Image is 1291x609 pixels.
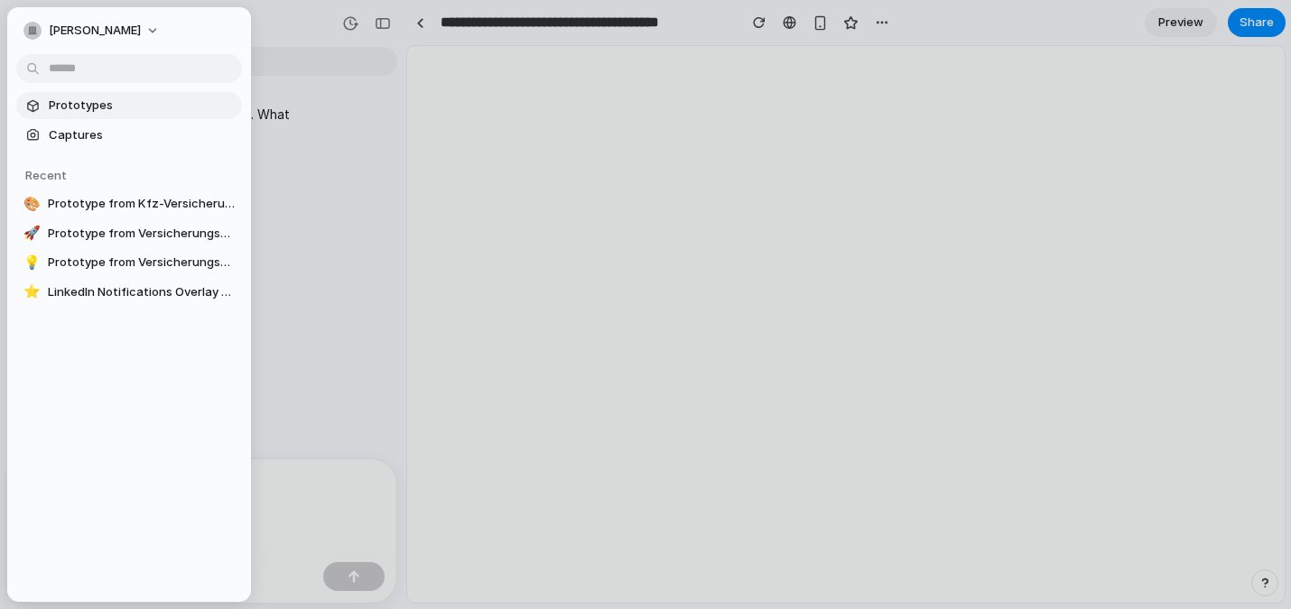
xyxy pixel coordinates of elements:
div: ⭐ [23,283,41,301]
div: 🚀 [23,225,41,243]
span: Recent [25,168,67,182]
span: Captures [49,126,235,144]
a: 🚀Prototype from Versicherungsvergleich v2 [16,220,242,247]
span: Prototype from Versicherungsvergleich v2 [48,225,235,243]
div: 🎨 [23,195,41,213]
div: 💡 [23,254,41,272]
span: Prototype from Kfz-Versicherung Vergleich 2025 [48,195,235,213]
a: 💡Prototype from Versicherungsvergleich [16,249,242,276]
span: LinkedIn Notifications Overlay Reader [48,283,235,301]
button: [PERSON_NAME] [16,16,169,45]
a: 🎨Prototype from Kfz-Versicherung Vergleich 2025 [16,190,242,217]
a: Prototypes [16,92,242,119]
a: ⭐LinkedIn Notifications Overlay Reader [16,279,242,306]
a: Captures [16,122,242,149]
span: Prototype from Versicherungsvergleich [48,254,235,272]
span: [PERSON_NAME] [49,22,141,40]
span: Prototypes [49,97,235,115]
